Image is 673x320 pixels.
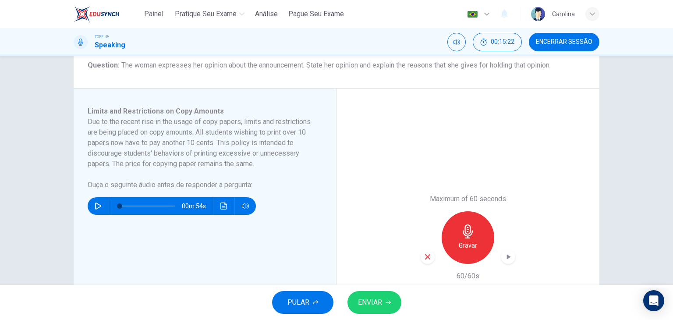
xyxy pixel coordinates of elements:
[442,211,494,264] button: Gravar
[144,9,163,19] span: Painel
[347,291,401,314] button: ENVIAR
[95,40,125,50] h1: Speaking
[217,197,231,215] button: Clique para ver a transcrição do áudio
[643,290,664,311] div: Open Intercom Messenger
[491,39,514,46] span: 00:15:22
[285,6,347,22] button: Pague Seu Exame
[121,61,551,69] span: The woman expresses her opinion about the announcement. State her opinion and explain the reasons...
[88,60,585,71] h6: Question :
[74,5,140,23] a: EduSynch logo
[251,6,281,22] button: Análise
[552,9,575,19] div: Carolina
[473,33,522,51] button: 00:15:22
[457,271,479,281] h6: 60/60s
[255,9,278,19] span: Análise
[88,107,224,115] span: Limits and Restrictions on Copy Amounts
[358,296,382,309] span: ENVIAR
[175,9,237,19] span: Pratique seu exame
[95,34,109,40] span: TOEFL®
[74,5,120,23] img: EduSynch logo
[171,6,248,22] button: Pratique seu exame
[459,240,477,251] h6: Gravar
[272,291,333,314] button: PULAR
[467,11,478,18] img: pt
[140,6,168,22] button: Painel
[288,9,344,19] span: Pague Seu Exame
[88,117,312,169] h6: Due to the recent rise in the usage of copy papers, limits and restrictions are being placed on c...
[529,33,599,51] button: Encerrar Sessão
[536,39,592,46] span: Encerrar Sessão
[531,7,545,21] img: Profile picture
[182,197,213,215] span: 00m 54s
[430,194,506,204] h6: Maximum of 60 seconds
[287,296,309,309] span: PULAR
[447,33,466,51] div: Silenciar
[88,180,312,190] h6: Ouça o seguinte áudio antes de responder a pergunta :
[473,33,522,51] div: Esconder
